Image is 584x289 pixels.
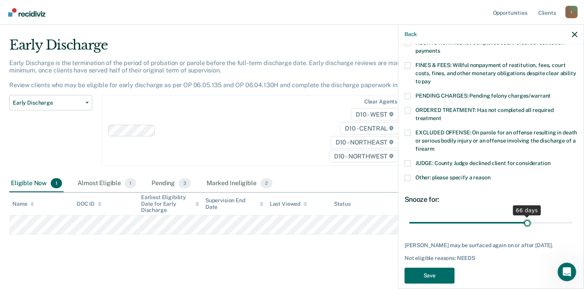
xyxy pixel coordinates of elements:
img: Recidiviz [8,8,45,17]
div: DOC ID [77,201,102,207]
div: Pending [150,175,193,192]
span: D10 - CENTRAL [340,122,399,134]
span: FINES & FEES: Willful nonpayment of restitution, fees, court costs, fines, and other monetary obl... [415,62,576,84]
span: 1 [51,178,62,188]
span: Other: please specify a reason [415,174,491,181]
span: ORDERED TREATMENT: Has not completed all required treatment [415,107,554,121]
button: Save [405,268,455,284]
div: Not eligible reasons: NEEDS [405,255,577,261]
div: Eligible Now [9,175,64,192]
div: Earliest Eligibility Date for Early Discharge [141,194,199,213]
div: Clear agents [364,98,397,105]
span: D10 - NORTHEAST [331,136,399,148]
div: Last Viewed [270,201,307,207]
div: I [565,6,578,18]
span: PENDING CHARGES: Pending felony charges/warrant [415,93,551,99]
span: JUDGE: County Judge declined client for consideration [415,160,551,166]
button: Profile dropdown button [565,6,578,18]
div: Supervision End Date [205,197,264,210]
div: Status [334,201,351,207]
span: D10 - NORTHWEST [329,150,399,162]
span: EXCLUDED OFFENSE: On parole for an offense resulting in death or serious bodily injury or an offe... [415,129,577,152]
button: Back [405,31,417,38]
div: Name [12,201,34,207]
span: 2 [260,178,272,188]
span: D10 - WEST [351,108,399,120]
p: Early Discharge is the termination of the period of probation or parole before the full-term disc... [9,59,426,89]
div: 66 days [513,205,541,215]
span: 1 [125,178,136,188]
span: Early Discharge [13,100,83,106]
div: Marked Ineligible [205,175,274,192]
div: Early Discharge [9,37,447,59]
span: 3 [179,178,191,188]
iframe: Intercom live chat [558,263,576,281]
div: [PERSON_NAME] may be surfaced again on or after [DATE]. [405,242,577,249]
div: Snooze for: [405,195,577,204]
div: Almost Eligible [76,175,138,192]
